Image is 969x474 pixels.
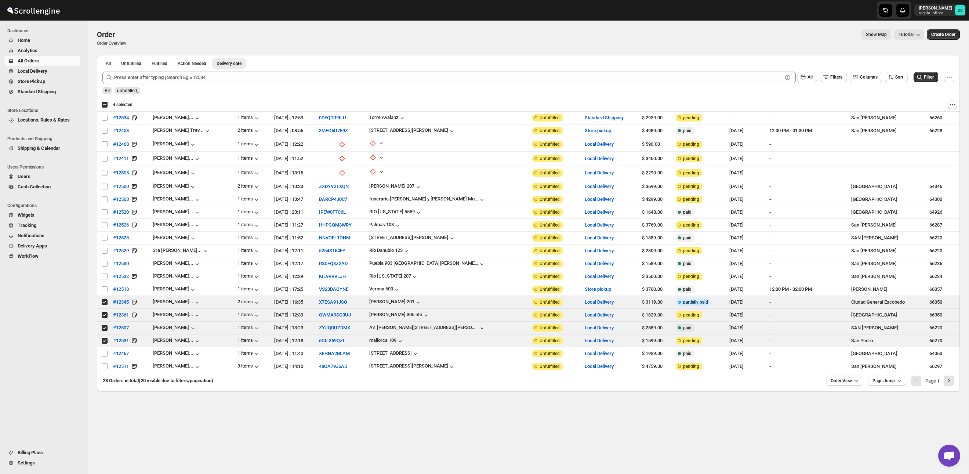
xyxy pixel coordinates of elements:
span: #12532 [113,273,129,280]
button: 48OA79J6AD [319,363,347,369]
button: Map action label [861,29,891,40]
div: Verona 600 [369,286,393,292]
button: Analytics [4,46,80,56]
span: pending [683,115,699,121]
div: [PERSON_NAME] [153,183,196,191]
button: 2 items [237,127,260,135]
button: #12520 [109,206,133,218]
button: [PERSON_NAME] Trev... [153,127,211,135]
span: DAVID CORONADO [955,5,965,15]
button: NNVOFL1OHM [319,235,350,240]
div: 1 items [237,141,260,148]
span: #12520 [113,209,129,216]
button: Notifications [4,231,80,241]
span: Local Delivery [18,68,47,74]
div: [PERSON_NAME]... [153,312,193,317]
button: Tutorial [894,29,924,40]
button: 3MEO5U7E9Z [319,128,348,133]
button: 5254S164EY [319,248,345,253]
button: Local Delivery [585,184,614,189]
span: Unfulfilled [121,61,141,66]
span: Action Needed [178,61,206,66]
div: - [769,114,828,122]
div: 1 items [237,312,260,319]
span: Locations, Rules & Rates [18,117,70,123]
span: #12534 [113,114,129,122]
button: Next [944,376,954,386]
span: 4 selected [113,102,133,108]
span: Products and Shipping [7,136,83,142]
button: Tracking [4,220,80,231]
div: [PERSON_NAME]... [153,273,193,279]
div: 66260 [929,114,955,122]
button: [PERSON_NAME]... [153,222,201,229]
button: 1 items [237,337,260,345]
span: Widgets [18,212,35,218]
span: Tracking [18,222,36,228]
div: [PERSON_NAME]... [153,299,193,304]
div: [PERSON_NAME] [153,235,196,242]
button: 1 items [237,273,260,281]
button: [PERSON_NAME]... [153,312,201,319]
button: #12411 [109,153,133,164]
span: #12507 [113,324,129,332]
span: #12361 [113,311,129,319]
button: [PERSON_NAME] [153,325,196,332]
button: Actions [948,100,957,109]
button: funeraria [PERSON_NAME] y [PERSON_NAME] Monterrey NL [369,196,486,203]
div: funeraria [PERSON_NAME] y [PERSON_NAME] Monterrey NL [369,196,478,202]
button: #12361 [109,309,133,321]
button: Store pickup [585,286,611,292]
div: - [769,141,828,148]
span: #12508 [113,196,129,203]
button: Home [4,35,80,46]
div: 1 items [237,247,260,255]
div: [PERSON_NAME] 305 nte [369,312,422,317]
span: #12345 [113,298,129,306]
button: #12518 [109,283,133,295]
button: [STREET_ADDRESS][PERSON_NAME] [369,127,456,135]
button: RS5FQ3Z2AD [319,261,348,266]
button: [STREET_ADDRESS][PERSON_NAME] [369,235,456,242]
button: Billing Plans [4,448,80,458]
div: [PERSON_NAME]... [153,260,193,266]
button: All [797,72,817,82]
button: XEHNA2BLAM [319,351,350,356]
button: Sort [885,72,908,82]
button: [STREET_ADDRESS][PERSON_NAME] [369,363,456,370]
div: [PERSON_NAME] 201 [369,299,414,304]
button: Unfulfilled [117,58,146,69]
button: Columns [850,72,882,82]
span: pending [683,141,699,147]
span: All [105,88,110,93]
span: Analytics [18,48,37,53]
button: #12505 [109,167,133,179]
button: [PERSON_NAME] 207 [369,183,422,191]
div: [STREET_ADDRESS][PERSON_NAME] [369,363,448,369]
div: [STREET_ADDRESS] [369,350,412,356]
button: 2 items [237,183,260,191]
div: 1 items [237,196,260,203]
button: [PERSON_NAME] 201 [369,299,422,306]
button: 1 items [237,170,260,177]
button: 1 items [237,155,260,163]
button: Local Delivery [585,170,614,176]
div: Palmas 103 [369,222,394,227]
button: WorkFlow [4,251,80,261]
span: Delivery Apps [18,243,47,249]
button: [PERSON_NAME]... [153,155,201,163]
button: #12507 [109,322,133,334]
div: Rio [US_STATE] 207 [369,273,411,279]
button: Local Delivery [585,325,614,330]
button: Rio [US_STATE] 207 [369,273,418,281]
div: [PERSON_NAME] Trev... [153,127,204,133]
button: Shipping & Calendar [4,143,80,153]
button: Verona 600 [369,286,400,293]
button: 1 items [237,235,260,242]
div: RIO [US_STATE] 5559 [369,209,415,214]
button: Local Delivery [585,274,614,279]
button: Local Delivery [585,363,614,369]
span: Store Locations [7,108,83,113]
div: [PERSON_NAME]... [153,115,193,120]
